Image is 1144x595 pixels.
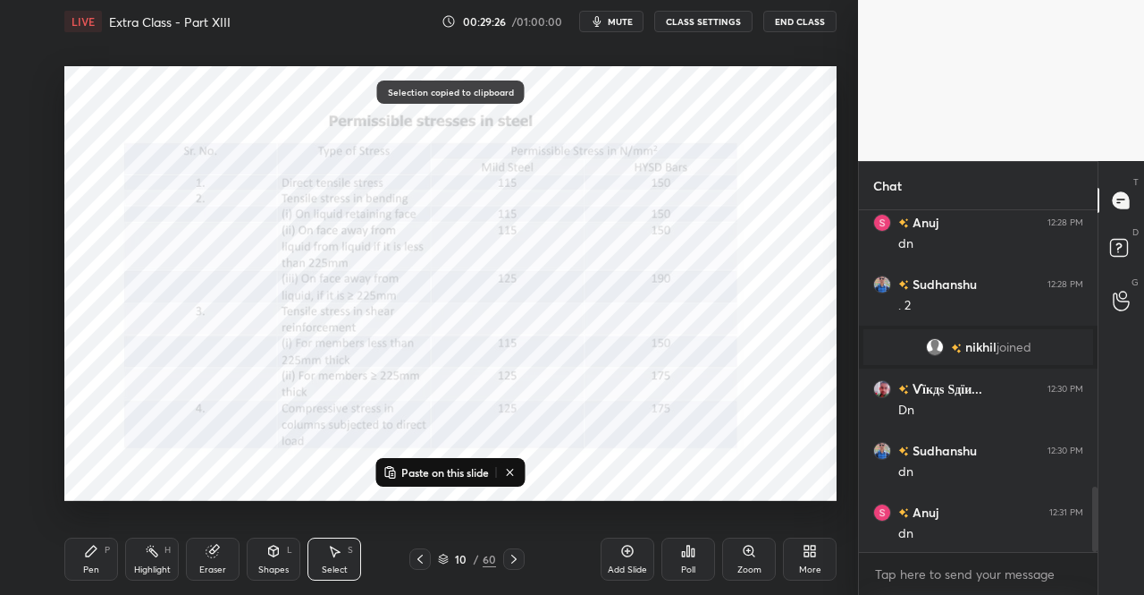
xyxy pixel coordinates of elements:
[1132,225,1139,239] p: D
[898,297,1083,315] div: . 2
[287,546,292,555] div: L
[681,565,695,574] div: Poll
[608,565,647,574] div: Add Slide
[579,11,643,32] button: mute
[909,213,938,232] h6: Anuj
[898,218,909,228] img: no-rating-badge.077c3623.svg
[898,235,1083,253] div: dn
[608,15,633,28] span: mute
[1047,217,1083,228] div: 12:28 PM
[134,565,171,574] div: Highlight
[401,465,489,480] p: Paste on this slide
[474,554,479,565] div: /
[164,546,171,555] div: H
[1133,175,1139,189] p: T
[380,462,492,483] button: Paste on this slide
[737,565,761,574] div: Zoom
[654,11,753,32] button: CLASS SETTINGS
[1049,507,1083,518] div: 12:31 PM
[452,554,470,565] div: 10
[64,11,102,32] div: LIVE
[483,551,496,567] div: 60
[926,338,944,356] img: default.png
[909,441,977,460] h6: Sudhanshu
[1047,279,1083,290] div: 12:28 PM
[898,402,1083,420] div: Dn
[951,344,962,353] img: no-rating-badge.077c3623.svg
[388,88,514,97] p: Selection copied to clipboard
[859,210,1098,553] div: grid
[909,379,982,398] h6: Ѵїкдѕ Ѕдїи...
[83,565,99,574] div: Pen
[109,13,231,30] h4: Extra Class - Part XIII
[873,504,891,522] img: 3
[322,565,348,574] div: Select
[873,380,891,398] img: 3
[859,162,916,209] p: Chat
[909,503,938,522] h6: Anuj
[909,275,977,293] h6: Sudhanshu
[348,546,353,555] div: S
[1131,276,1139,289] p: G
[105,546,110,555] div: P
[1047,384,1083,395] div: 12:30 PM
[873,276,891,293] img: 2310f26a01f1451db1737067555323cb.jpg
[997,340,1031,354] span: joined
[898,280,909,290] img: no-rating-badge.077c3623.svg
[965,340,997,354] span: nikhil
[898,463,1083,481] div: dn
[1047,446,1083,456] div: 12:30 PM
[199,565,226,574] div: Eraser
[258,565,289,574] div: Shapes
[898,508,909,518] img: no-rating-badge.077c3623.svg
[898,385,909,395] img: no-rating-badge.077c3623.svg
[898,525,1083,543] div: dn
[799,565,821,574] div: More
[898,446,909,456] img: no-rating-badge.077c3623.svg
[873,214,891,232] img: 3
[873,442,891,460] img: 2310f26a01f1451db1737067555323cb.jpg
[763,11,837,32] button: End Class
